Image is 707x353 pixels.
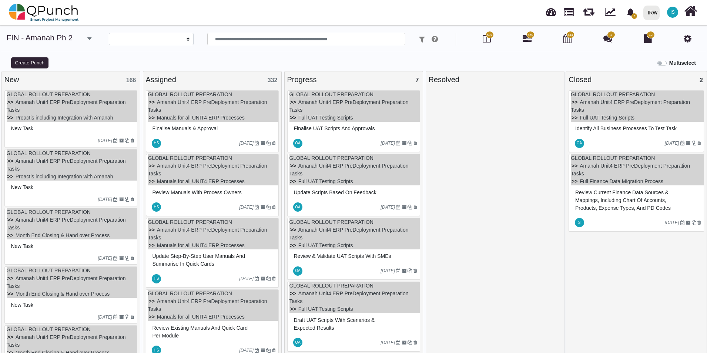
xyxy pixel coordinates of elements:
span: Osamah Ali [575,139,584,148]
a: Manuals for all UNIT4 ERP Processes [157,314,245,320]
i: e.g: punch or !ticket or &Category or #label or @username or $priority or *iteration or ^addition... [432,36,438,43]
i: Delete [413,340,417,345]
a: GLOBAL ROLLOUT PREPARATION [289,283,373,289]
span: #82039 [153,125,218,131]
i: Clone [266,205,271,209]
a: Amanah Unit4 ERP PreDeployment Preparation Tasks [289,99,409,113]
a: GLOBAL ROLLOUT PREPARATION [7,268,91,273]
i: Archive [261,141,265,145]
a: GLOBAL ROLLOUT PREPARATION [148,155,232,161]
i: Archive [402,269,406,273]
span: 444 [567,33,573,38]
span: #82071 [294,125,375,131]
i: Archive [686,141,690,145]
i: Delete [413,205,417,209]
i: Clone [408,141,412,145]
button: Create Punch [11,57,48,68]
i: Clone [266,141,271,145]
i: [DATE] [239,141,254,146]
i: Due Date [255,276,259,281]
i: Due Date [680,221,685,225]
span: #82021 [575,125,677,131]
span: S [578,221,581,225]
span: 1 [610,33,612,38]
span: Osamah Ali [293,139,302,148]
svg: bell fill [627,9,634,16]
a: GLOBAL ROLLOUT PREPARATION [148,91,232,97]
b: Multiselect [669,60,696,66]
i: [DATE] [239,276,254,281]
div: Assigned [146,74,279,85]
i: [DATE] [98,197,112,202]
i: Delete [131,256,134,260]
i: Delete [413,141,417,145]
i: Archive [402,141,406,145]
i: Due Date [396,340,401,345]
i: Archive [119,256,124,260]
i: Clone [408,205,412,209]
a: Manuals for all UNIT4 ERP Processes [157,242,245,248]
a: Amanah Unit4 ERP PreDeployment Preparation Tasks [289,227,409,241]
i: [DATE] [381,141,395,146]
span: OA [577,141,582,145]
span: Hassan Saleem [152,202,161,212]
span: OA [295,269,300,273]
i: Clone [692,141,696,145]
span: 580 [527,33,533,38]
a: GLOBAL ROLLOUT PREPARATION [571,91,655,97]
a: Amanah Unit4 ERP PreDeployment Preparation Tasks [148,298,267,312]
a: Amanah Unit4 ERP PreDeployment Preparation Tasks [148,99,267,113]
a: Full UAT Testing Scripts [298,306,353,312]
span: 12 [649,33,653,38]
a: Full UAT Testing Scripts [298,242,353,248]
i: Punch Discussion [603,34,612,43]
i: Delete [272,276,276,281]
i: [DATE] [98,256,112,261]
a: Full UAT Testing Scripts [298,178,353,184]
i: Archive [119,197,124,202]
span: #82029 [294,189,376,195]
span: #82027 [294,317,375,331]
span: #82041 [11,184,33,190]
a: Amanah Unit4 ERP PreDeployment Preparation Tasks [571,99,690,113]
i: [DATE] [98,138,112,143]
span: 2 [700,77,703,83]
i: Due Date [396,141,401,145]
i: Clone [408,340,412,345]
a: Amanah Unit4 ERP PreDeployment Preparation Tasks [148,163,267,176]
a: GLOBAL ROLLOUT PREPARATION [571,155,655,161]
i: Archive [686,221,690,225]
i: Archive [402,340,406,345]
img: qpunch-sp.fa6292f.png [9,1,79,24]
i: Due Date [396,269,401,273]
div: Dynamic Report [601,0,622,25]
i: [DATE] [239,348,254,353]
a: Proactis including Integration with Amanah [16,115,113,121]
i: Delete [131,315,134,319]
i: Due Date [113,138,118,143]
a: Amanah Unit4 ERP PreDeployment Preparation Tasks [148,227,267,241]
i: [DATE] [381,205,395,210]
span: Releases [583,4,594,16]
i: [DATE] [381,268,395,273]
i: [DATE] [98,315,112,320]
i: Clone [125,197,129,202]
span: #82038 [153,189,242,195]
i: Archive [119,138,124,143]
i: Due Date [113,315,118,319]
i: Delete [272,348,276,353]
a: Amanah Unit4 ERP PreDeployment Preparation Tasks [7,158,126,172]
i: Clone [266,276,271,281]
span: HS [154,205,159,209]
i: Clone [266,348,271,353]
i: [DATE] [665,220,679,225]
i: Due Date [113,256,118,260]
div: Closed [569,74,704,85]
i: Delete [413,269,417,273]
a: GLOBAL ROLLOUT PREPARATION [289,155,373,161]
i: Delete [272,205,276,209]
a: bell fill7 [622,0,640,24]
span: #82031 [153,253,245,267]
div: IRW [648,6,658,19]
i: Delete [131,138,134,143]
